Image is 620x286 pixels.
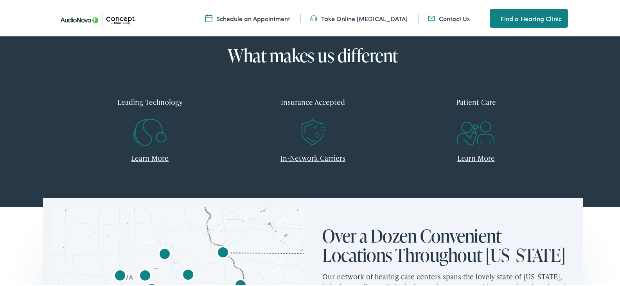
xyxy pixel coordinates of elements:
img: utility icon [490,13,497,22]
a: Contact Us [428,13,470,22]
img: utility icon [428,13,435,22]
a: Learn More [131,152,169,162]
a: Leading Technology [74,89,226,136]
div: AudioNova [155,245,174,263]
a: Take Online [MEDICAL_DATA] [310,13,408,22]
a: Insurance Accepted [237,89,389,136]
div: Leading Technology [74,89,226,112]
a: In-Network Carriers [280,152,345,162]
a: Patient Care [400,89,552,136]
div: Concept by Iowa Hearing by AudioNova [111,266,129,285]
h2: Over a Dozen Convenient Locations Throughout [US_STATE] [322,225,573,264]
div: Insurance Accepted [237,89,389,112]
a: Learn More [457,152,495,162]
div: AudioNova [179,265,198,284]
a: Find a Hearing Clinic [490,8,568,27]
div: Patient Care [400,89,552,112]
h2: What makes us different [74,45,552,64]
img: utility icon [310,13,317,22]
div: AudioNova [136,266,155,285]
img: A calendar icon to schedule an appointment at Concept by Iowa Hearing. [205,13,212,22]
div: Concept by Iowa Hearing by AudioNova [214,243,232,262]
a: Schedule an Appointment [205,13,290,22]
